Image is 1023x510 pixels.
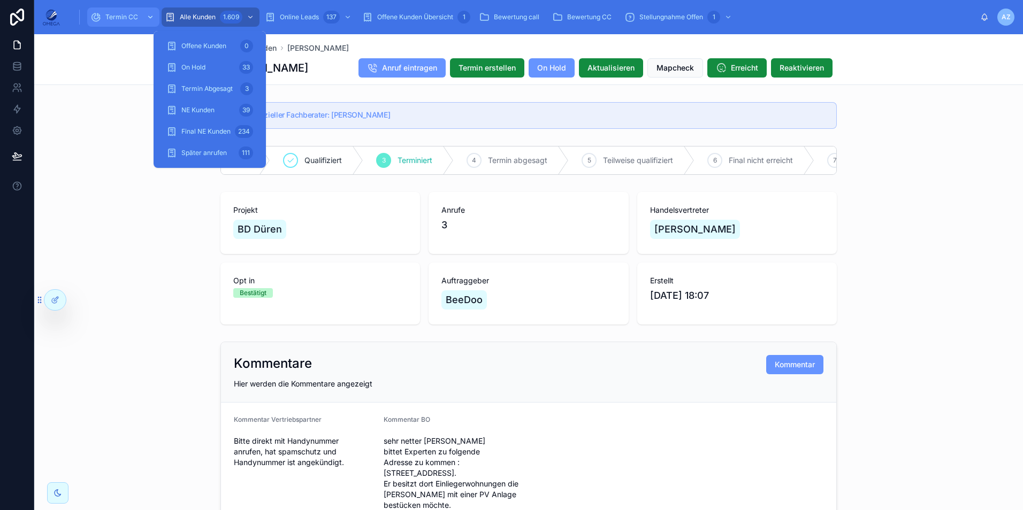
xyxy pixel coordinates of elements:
a: Termin CC [87,7,159,27]
span: Termin Abgesagt [181,84,233,93]
span: Stellungnahme Offen [639,13,703,21]
span: 5 [587,156,591,165]
span: On Hold [537,63,566,73]
div: scrollable content [68,5,980,29]
div: 111 [239,146,253,159]
button: Mapcheck [647,58,703,78]
span: Bewertung call [494,13,539,21]
button: On Hold [529,58,575,78]
span: AZ [1002,13,1011,21]
span: Kommentar BO [384,415,430,423]
img: App logo [43,9,60,26]
a: Online Leads137 [262,7,357,27]
a: Final NE Kunden234 [160,122,259,141]
span: Opt in [233,275,407,286]
a: NE Kunden39 [160,101,259,120]
span: 3 [382,156,386,165]
div: 1 [457,11,470,24]
span: Alle Kunden [180,13,216,21]
h5: Potenzieller Fachberater: Mathias Götte [245,111,828,119]
span: [PERSON_NAME] [654,222,736,237]
span: Anrufe [441,205,615,215]
a: On Hold33 [160,58,259,77]
button: Aktualisieren [579,58,643,78]
span: Termin erstellen [459,63,516,73]
a: Termin Abgesagt3 [160,79,259,98]
span: Offene Kunden [181,42,226,50]
span: Projekt [233,205,407,215]
span: Final NE Kunden [181,127,231,136]
button: Erreicht [707,58,767,78]
span: Termin CC [105,13,138,21]
a: [PERSON_NAME] [287,43,349,53]
span: Reaktivieren [780,63,824,73]
div: 3 [240,82,253,95]
span: Erstellt [650,275,824,286]
a: Offene Kunden Übersicht1 [359,7,474,27]
span: Aktualisieren [587,63,635,73]
h2: Kommentare [234,355,312,372]
button: Kommentar [766,355,823,374]
a: Alle Kunden1.609 [162,7,259,27]
span: Kommentar [775,359,815,370]
span: Bitte direkt mit Handynummer anrufen, hat spamschutz und Handynummer ist angekündigt. [234,436,375,468]
a: Bewertung CC [549,7,619,27]
div: Bestätigt [240,288,266,298]
span: 7 [833,156,837,165]
span: Qualifiziert [304,155,342,166]
span: Terminiert [398,155,432,166]
button: Reaktivieren [771,58,833,78]
span: Erreicht [731,63,758,73]
span: 3 [441,218,447,233]
a: Bewertung call [476,7,547,27]
div: 39 [239,104,253,117]
div: 137 [323,11,340,24]
span: Auftraggeber [441,275,615,286]
span: Offene Kunden Übersicht [377,13,453,21]
span: Handelsvertreter [650,205,824,215]
span: BD Düren [238,222,282,237]
span: Teilweise qualifiziert [603,155,673,166]
span: BeeDoo [446,292,483,307]
span: On Hold [181,63,205,72]
span: NE Kunden [181,106,215,114]
span: Bewertung CC [567,13,612,21]
span: Final nicht erreicht [729,155,793,166]
a: Offene Kunden0 [160,36,259,56]
span: Online Leads [280,13,319,21]
span: Mapcheck [656,63,694,73]
div: 1 [707,11,720,24]
span: 4 [472,156,476,165]
div: 33 [239,61,253,74]
span: 6 [713,156,717,165]
span: Hier werden die Kommentare angezeigt [234,379,372,388]
button: Anruf eintragen [358,58,446,78]
div: 234 [235,125,253,138]
span: Später anrufen [181,149,227,157]
div: 0 [240,40,253,52]
a: Später anrufen111 [160,143,259,163]
span: Termin abgesagt [488,155,547,166]
div: 1.609 [220,11,242,24]
a: Stellungnahme Offen1 [621,7,737,27]
span: Anruf eintragen [382,63,437,73]
span: [DATE] 18:07 [650,288,824,303]
span: Kommentar Vertriebspartner [234,415,322,423]
button: Termin erstellen [450,58,524,78]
